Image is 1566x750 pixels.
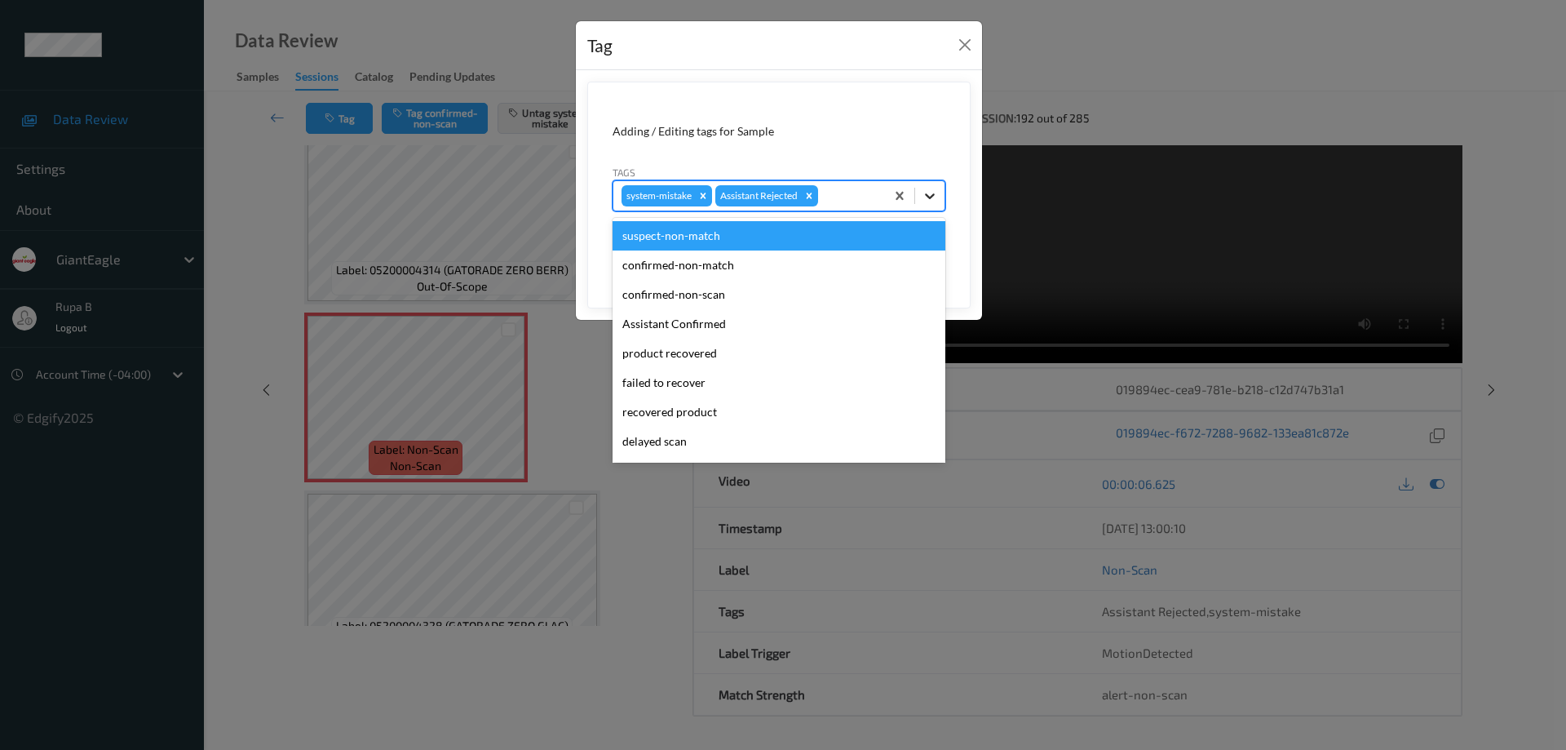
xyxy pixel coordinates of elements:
div: confirmed-non-match [613,251,945,280]
div: Tag [587,33,613,59]
div: Assistant Confirmed [613,309,945,339]
div: recovered product [613,397,945,427]
button: Close [953,33,976,56]
div: Remove Assistant Rejected [800,185,818,206]
div: delayed scan [613,427,945,456]
div: Remove system-mistake [694,185,712,206]
div: product recovered [613,339,945,368]
div: failed to recover [613,368,945,397]
div: Adding / Editing tags for Sample [613,123,945,140]
label: Tags [613,165,635,180]
div: Unusual activity [613,456,945,486]
div: Assistant Rejected [715,185,800,206]
div: confirmed-non-scan [613,280,945,309]
div: suspect-non-match [613,221,945,251]
div: system-mistake [622,185,694,206]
